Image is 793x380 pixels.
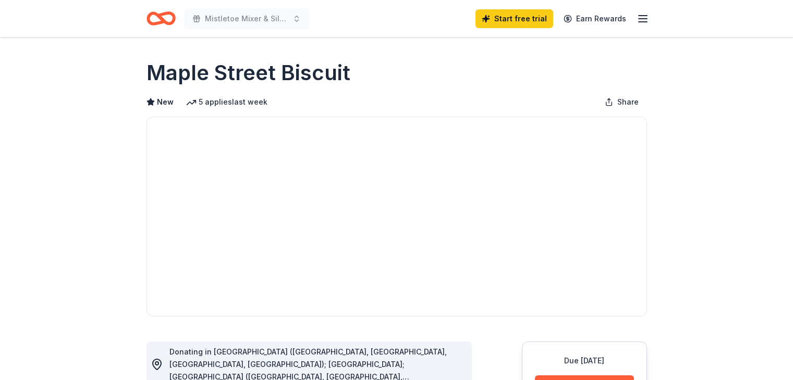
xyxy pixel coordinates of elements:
[157,96,174,108] span: New
[147,117,646,316] img: Image for Maple Street Biscuit
[596,92,647,112] button: Share
[147,6,176,31] a: Home
[184,8,309,29] button: Mistletoe Mixer & Silent Auction
[557,9,632,28] a: Earn Rewards
[475,9,553,28] a: Start free trial
[535,354,634,367] div: Due [DATE]
[205,12,288,25] span: Mistletoe Mixer & Silent Auction
[186,96,267,108] div: 5 applies last week
[147,58,350,87] h1: Maple Street Biscuit
[617,96,639,108] span: Share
